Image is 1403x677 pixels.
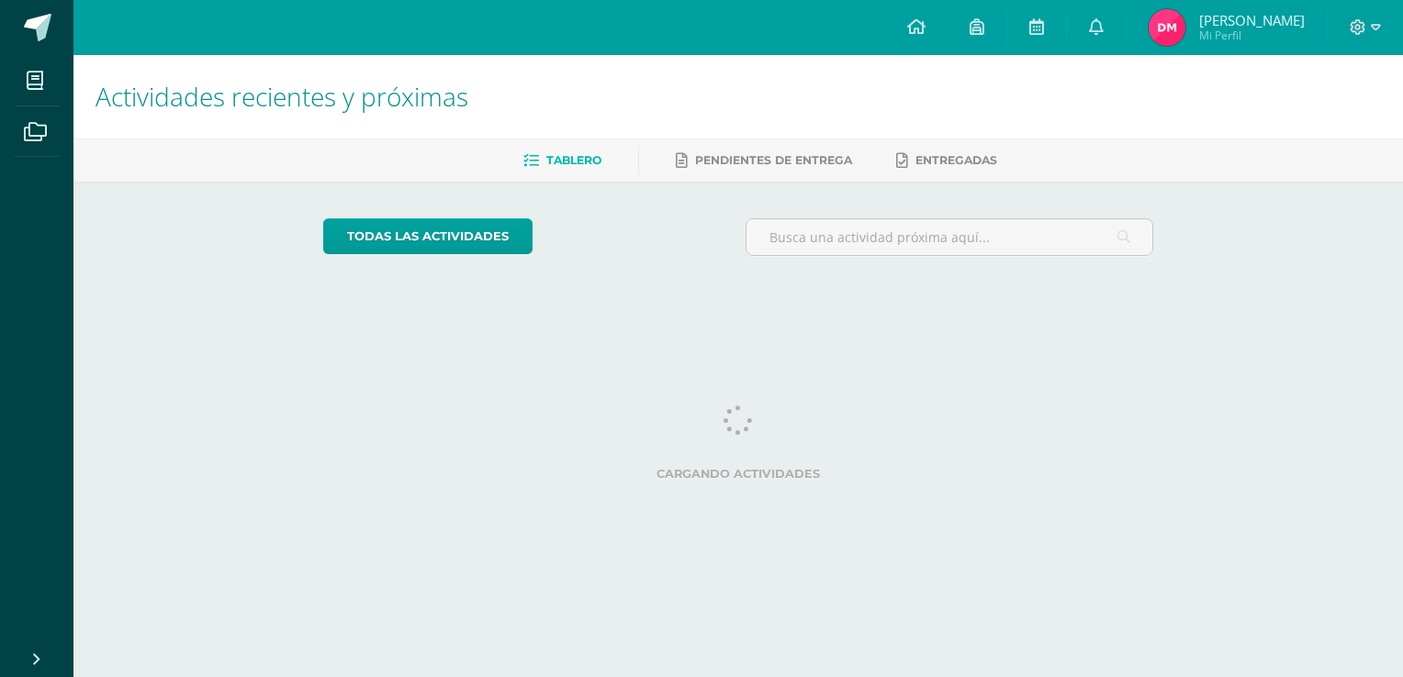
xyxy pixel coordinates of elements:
[95,79,468,114] span: Actividades recientes y próximas
[676,146,852,175] a: Pendientes de entrega
[695,153,852,167] span: Pendientes de entrega
[1149,9,1185,46] img: 0fd268829176a994e5f8428dd2c9d25b.png
[546,153,601,167] span: Tablero
[1199,28,1305,43] span: Mi Perfil
[523,146,601,175] a: Tablero
[323,467,1154,481] label: Cargando actividades
[1199,11,1305,29] span: [PERSON_NAME]
[323,218,533,254] a: todas las Actividades
[746,219,1153,255] input: Busca una actividad próxima aquí...
[915,153,997,167] span: Entregadas
[896,146,997,175] a: Entregadas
